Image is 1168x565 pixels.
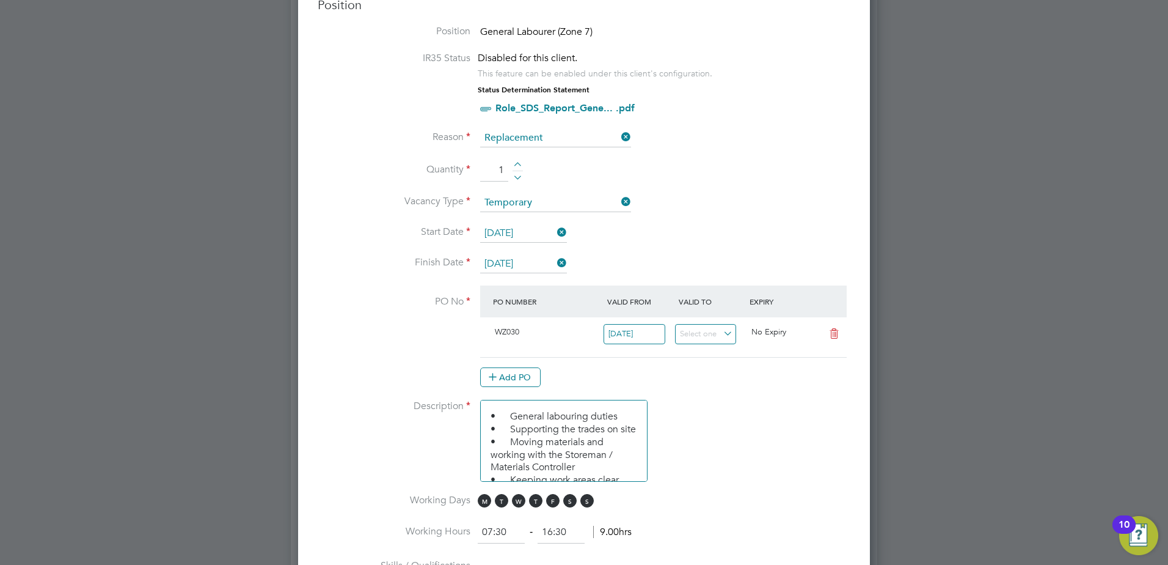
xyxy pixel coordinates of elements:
span: S [580,494,594,508]
input: Select one [480,129,631,147]
label: Working Hours [318,525,470,538]
button: Open Resource Center, 10 new notifications [1119,516,1158,555]
span: WZ030 [495,327,519,337]
span: T [495,494,508,508]
span: 9.00hrs [593,526,632,538]
div: Valid From [604,290,676,312]
a: Role_SDS_Report_Gene... .pdf [495,102,635,114]
div: 10 [1119,525,1130,541]
label: Position [318,25,470,38]
strong: Status Determination Statement [478,86,589,94]
label: Working Days [318,494,470,507]
label: Finish Date [318,256,470,269]
span: Disabled for this client. [478,52,577,64]
label: PO No [318,295,470,308]
span: F [546,494,560,508]
span: S [563,494,577,508]
span: No Expiry [751,327,786,337]
input: Select one [480,224,567,243]
label: Start Date [318,226,470,238]
input: Select one [675,324,737,344]
input: Select one [480,255,567,273]
div: This feature can be enabled under this client's configuration. [478,65,712,79]
label: Quantity [318,163,470,176]
span: ‐ [527,526,535,538]
input: Select one [480,194,631,212]
span: General Labourer (Zone 7) [480,26,593,38]
input: Select one [604,324,665,344]
button: Add PO [480,367,541,387]
input: 08:00 [478,522,525,544]
span: M [478,494,491,508]
label: IR35 Status [318,52,470,65]
div: Expiry [746,290,818,312]
span: W [512,494,525,508]
span: T [529,494,542,508]
label: Vacancy Type [318,195,470,208]
div: PO Number [490,290,604,312]
input: 17:00 [538,522,585,544]
label: Reason [318,131,470,144]
div: Valid To [676,290,747,312]
label: Description [318,400,470,413]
